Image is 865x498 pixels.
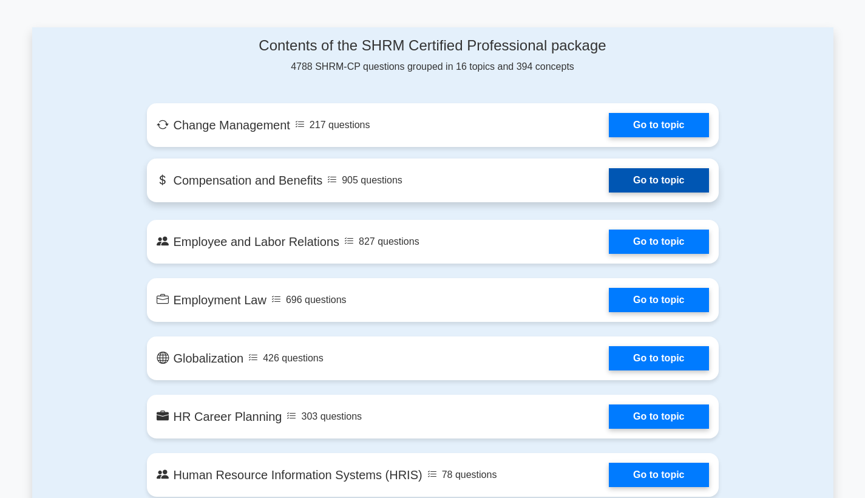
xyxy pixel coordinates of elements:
[609,463,708,487] a: Go to topic
[609,230,708,254] a: Go to topic
[147,37,719,55] h4: Contents of the SHRM Certified Professional package
[609,346,708,370] a: Go to topic
[609,168,708,193] a: Go to topic
[609,288,708,312] a: Go to topic
[609,404,708,429] a: Go to topic
[609,113,708,137] a: Go to topic
[147,37,719,74] div: 4788 SHRM-CP questions grouped in 16 topics and 394 concepts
